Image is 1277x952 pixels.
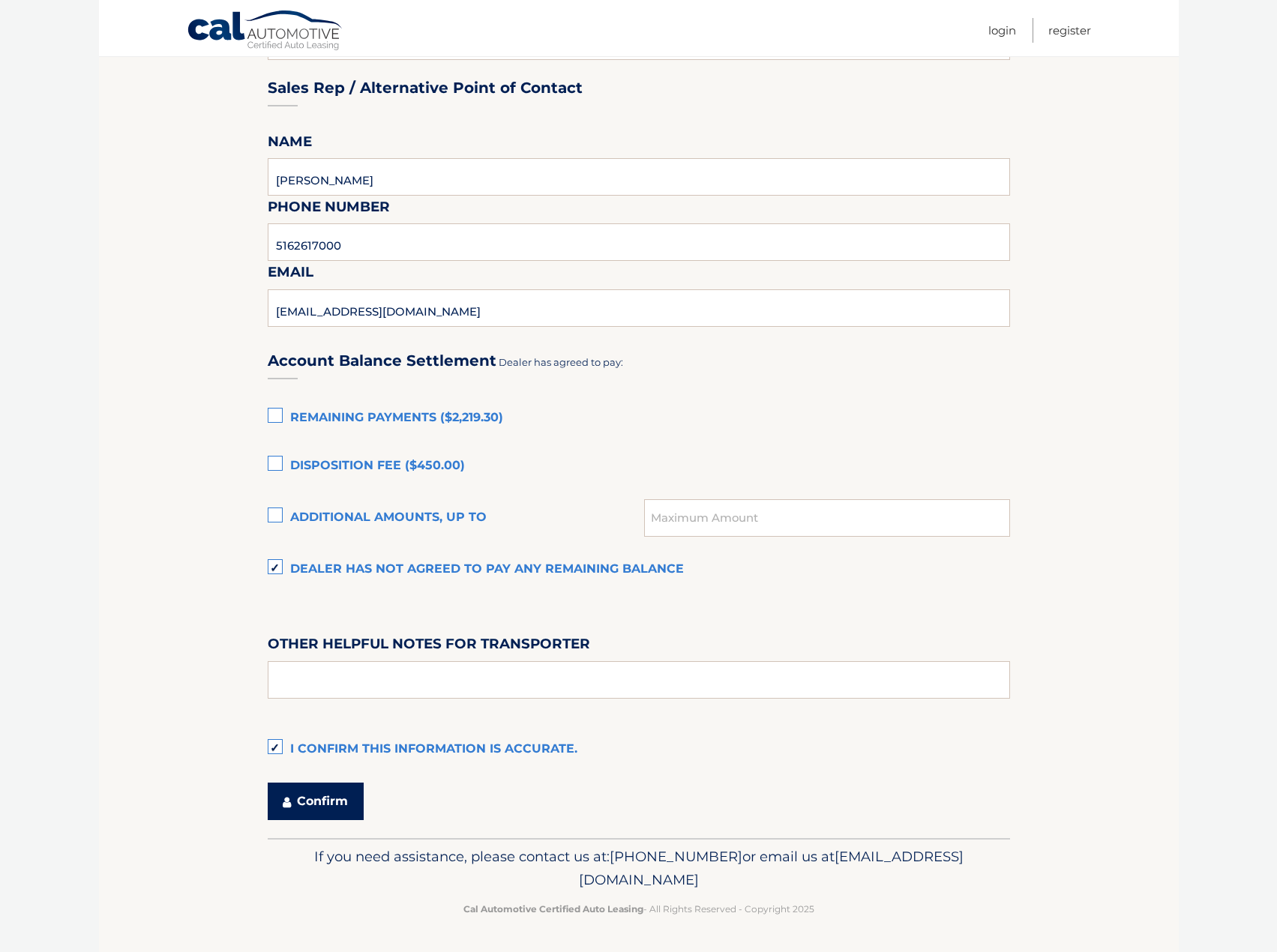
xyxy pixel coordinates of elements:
p: If you need assistance, please contact us at: or email us at [277,845,1000,893]
strong: Cal Automotive Certified Auto Leasing [463,903,643,915]
label: Email [268,261,313,289]
h3: Sales Rep / Alternative Point of Contact [268,79,583,97]
label: Remaining Payments ($2,219.30) [268,403,1010,433]
label: Other helpful notes for transporter [268,633,590,660]
span: [PHONE_NUMBER] [610,848,742,865]
h3: Account Balance Settlement [268,352,496,370]
p: - All Rights Reserved - Copyright 2025 [277,901,1000,917]
input: Maximum Amount [644,499,1009,537]
a: Register [1048,18,1091,43]
label: I confirm this information is accurate. [268,735,1010,765]
label: Additional amounts, up to [268,503,645,533]
span: Dealer has agreed to pay: [499,356,623,368]
label: Disposition Fee ($450.00) [268,451,1010,481]
a: Login [988,18,1016,43]
label: Phone Number [268,196,390,223]
label: Dealer has not agreed to pay any remaining balance [268,555,1010,585]
a: Cal Automotive [187,10,344,53]
label: Name [268,130,312,158]
button: Confirm [268,783,364,820]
